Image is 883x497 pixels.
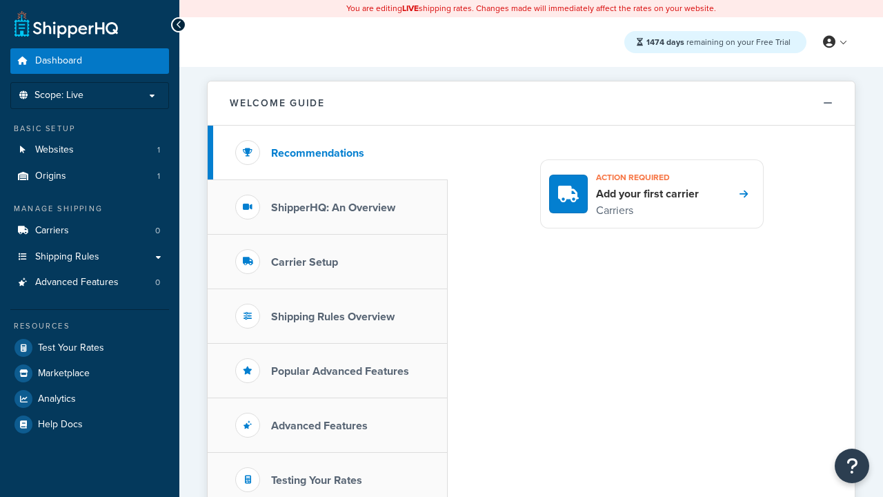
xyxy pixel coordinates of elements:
[35,170,66,182] span: Origins
[10,203,169,215] div: Manage Shipping
[208,81,855,126] button: Welcome Guide
[10,164,169,189] li: Origins
[35,55,82,67] span: Dashboard
[10,270,169,295] a: Advanced Features0
[271,311,395,323] h3: Shipping Rules Overview
[10,335,169,360] a: Test Your Rates
[10,137,169,163] a: Websites1
[596,168,699,186] h3: Action required
[271,365,409,378] h3: Popular Advanced Features
[271,147,364,159] h3: Recommendations
[10,123,169,135] div: Basic Setup
[157,144,160,156] span: 1
[646,36,684,48] strong: 1474 days
[10,48,169,74] a: Dashboard
[10,218,169,244] li: Carriers
[402,2,419,14] b: LIVE
[230,98,325,108] h2: Welcome Guide
[157,170,160,182] span: 1
[35,144,74,156] span: Websites
[35,277,119,289] span: Advanced Features
[38,342,104,354] span: Test Your Rates
[38,393,76,405] span: Analytics
[271,420,368,432] h3: Advanced Features
[646,36,791,48] span: remaining on your Free Trial
[10,218,169,244] a: Carriers0
[155,277,160,289] span: 0
[596,186,699,202] h4: Add your first carrier
[271,256,338,269] h3: Carrier Setup
[10,320,169,332] div: Resources
[271,474,362,487] h3: Testing Your Rates
[35,225,69,237] span: Carriers
[38,419,83,431] span: Help Docs
[10,270,169,295] li: Advanced Features
[34,90,83,101] span: Scope: Live
[35,251,99,263] span: Shipping Rules
[271,202,395,214] h3: ShipperHQ: An Overview
[10,412,169,437] a: Help Docs
[835,449,869,483] button: Open Resource Center
[10,164,169,189] a: Origins1
[10,137,169,163] li: Websites
[38,368,90,380] span: Marketplace
[155,225,160,237] span: 0
[10,361,169,386] a: Marketplace
[596,202,699,220] p: Carriers
[10,387,169,411] a: Analytics
[10,244,169,270] a: Shipping Rules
